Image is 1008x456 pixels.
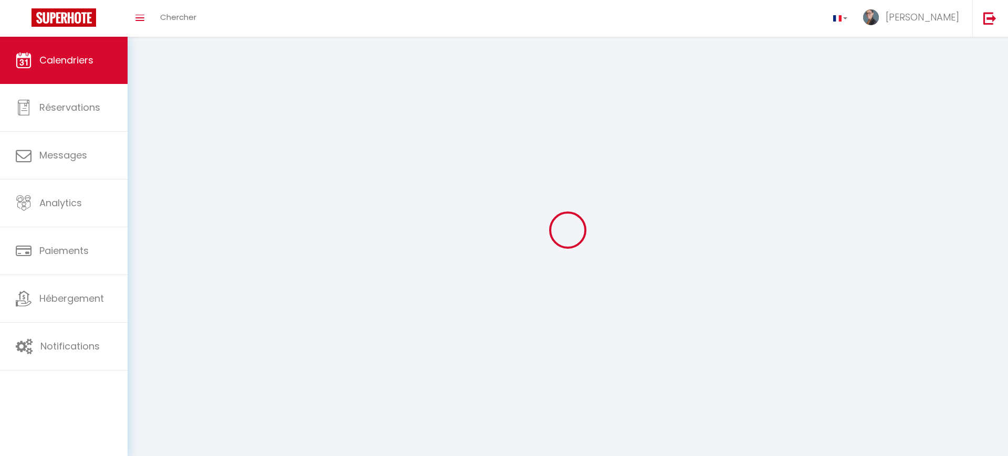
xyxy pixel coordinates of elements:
img: logout [983,12,996,25]
span: Calendriers [39,54,93,67]
span: Messages [39,149,87,162]
img: ... [863,9,879,25]
span: [PERSON_NAME] [886,10,959,24]
span: Analytics [39,196,82,209]
span: Chercher [160,12,196,23]
span: Hébergement [39,292,104,305]
span: Paiements [39,244,89,257]
img: Super Booking [31,8,96,27]
span: Réservations [39,101,100,114]
span: Notifications [40,340,100,353]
